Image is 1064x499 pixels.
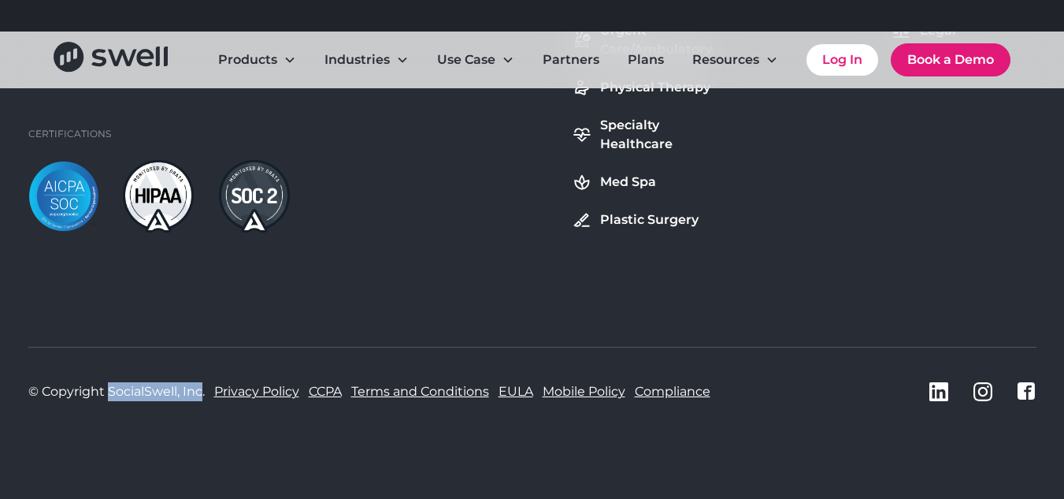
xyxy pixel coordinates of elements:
a: Privacy Policy [214,382,299,401]
a: home [54,42,168,77]
div: Med Spa [600,173,656,192]
a: Book a Demo [891,43,1010,76]
div: © Copyright SocialSwell, Inc. [28,382,205,401]
div: Certifications [28,127,111,141]
a: Log In [806,44,878,76]
a: Partners [530,44,612,76]
a: Specialty Healthcare [569,113,716,157]
div: Use Case [437,50,495,69]
a: Terms and Conditions [351,382,489,401]
a: Plastic Surgery [569,207,716,233]
img: soc2-dark.png [219,160,290,233]
div: Specialty Healthcare [600,116,713,154]
a: Med Spa [569,169,716,195]
div: Products [206,44,309,76]
a: EULA [499,382,533,401]
img: hipaa-light.png [123,160,194,233]
a: Mobile Policy [543,382,625,401]
a: Compliance [635,382,710,401]
a: Plans [615,44,677,76]
div: Resources [680,44,791,76]
a: CCPA [309,382,342,401]
div: Plastic Surgery [600,210,699,229]
div: Resources [692,50,759,69]
iframe: Chat Widget [795,329,1064,499]
div: Products [218,50,277,69]
div: Industries [312,44,421,76]
div: Industries [324,50,390,69]
div: Use Case [424,44,527,76]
